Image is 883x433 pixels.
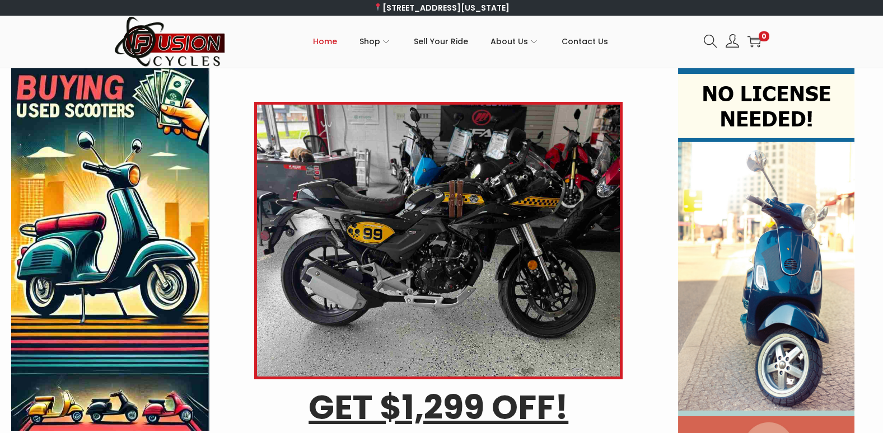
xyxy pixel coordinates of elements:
[374,3,382,11] img: 📍
[490,27,528,55] span: About Us
[562,16,608,67] a: Contact Us
[309,384,568,431] u: GET $1,299 OFF!
[313,16,337,67] a: Home
[226,16,695,67] nav: Primary navigation
[414,27,468,55] span: Sell Your Ride
[414,16,468,67] a: Sell Your Ride
[562,27,608,55] span: Contact Us
[359,27,380,55] span: Shop
[373,2,510,13] a: [STREET_ADDRESS][US_STATE]
[114,16,226,68] img: Woostify retina logo
[747,35,761,48] a: 0
[313,27,337,55] span: Home
[359,16,391,67] a: Shop
[490,16,539,67] a: About Us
